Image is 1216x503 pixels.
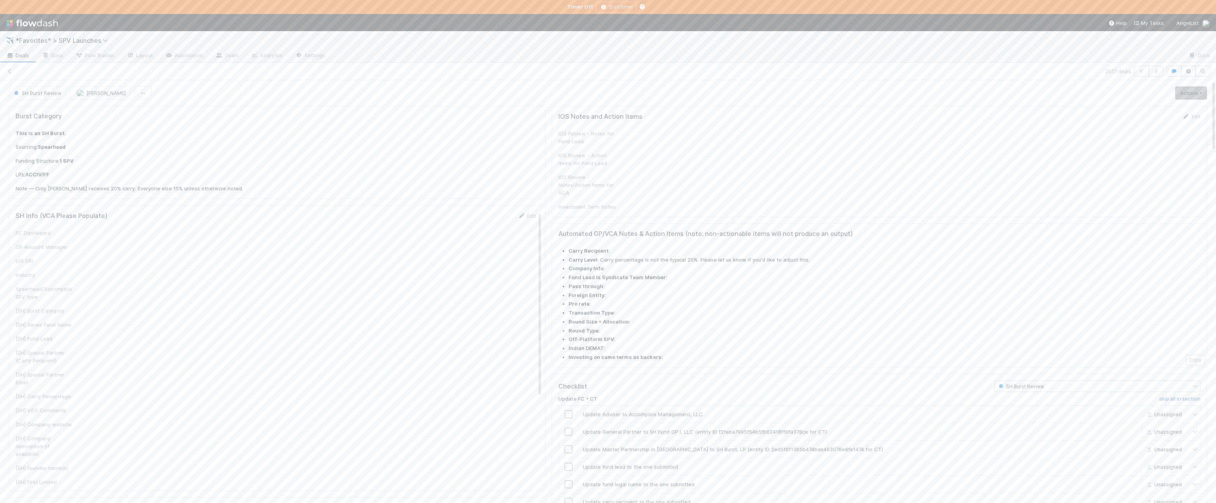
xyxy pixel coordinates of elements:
[558,173,617,197] div: IOS Review - Notes/Action Items for VCA
[16,420,74,428] div: [SH] Company website
[16,37,112,44] span: *Favorites* > SPV Launches
[583,429,827,435] span: Update General Partner to SH Fund GP I, LLC (entity ID f2feba7995f54b5fb62418ff9fa378ce for CT)
[36,50,69,62] a: Data
[16,349,74,364] div: [SH] Special Partner (Carry Recipient)
[6,16,58,30] img: logo-inverted-e16ddd16eac7371096b0.svg
[121,50,159,62] a: Layout
[596,2,637,12] button: Start timer
[69,50,121,62] a: Flow Builder
[558,396,597,402] h6: Update FC + CT
[558,113,642,121] h5: IOS Notes and Action Items
[16,130,66,136] strong: This is an SH Burst.
[569,257,597,263] strong: Carry Level
[569,327,598,334] strong: Round Type
[16,371,74,386] div: [SH] Special Partner Email
[16,335,74,343] div: [SH] Fund Lead
[289,50,331,62] a: Settings
[1175,86,1207,100] a: Actions
[1145,447,1182,452] span: Unassigned
[16,307,74,315] div: [SH] Burst Category
[558,203,617,211] div: Investment Term Notes
[1159,396,1200,402] h6: skip all in section
[16,271,74,279] div: Industry
[245,50,289,62] a: Analytics
[16,321,74,329] div: [SH] Series Fund Name
[9,86,66,100] button: SH Burst Review
[1145,482,1182,487] span: Unassigned
[16,464,74,472] div: [SH] Founder name(s)
[16,157,539,165] p: Funding Structure:
[16,478,74,494] div: [SH] First Limited Partner
[569,283,1200,290] li: :
[569,247,1200,255] li: :
[583,411,703,417] span: Update Adviser to Accomplice Management, LLC
[1133,19,1164,27] a: My Tasks
[1182,113,1200,120] a: Edit
[567,4,593,10] strong: Timer Off
[558,130,617,145] div: IOS Review - Notes for Fund Lead
[70,86,131,100] button: [PERSON_NAME]
[1145,464,1182,470] span: Unassigned
[159,50,209,62] a: Automation
[16,185,539,193] p: Note — Only [PERSON_NAME] receives 20% carry. Everyone else 15% unless otherwise noted.
[38,144,66,150] strong: Spearhead
[558,383,587,390] h5: Checklist
[6,51,30,59] span: Deals
[569,309,1200,317] li: :
[569,336,1200,343] li: :
[209,50,245,62] a: Team
[16,113,539,120] h5: Burst Category
[16,406,74,414] div: [SH] VCA Comments
[1176,20,1199,26] span: AngelList
[569,265,604,271] strong: Company Info
[583,481,695,487] span: Update fund legal name to the one submitted
[569,283,603,289] strong: Pass through
[583,446,883,452] span: Update Master Partnership in [GEOGRAPHIC_DATA] to SH Burst, LP (entity ID 2ed5f611365b474bab46307...
[569,345,604,351] strong: Indian DEMAT
[997,383,1044,389] span: SH Burst Review
[16,171,539,179] p: LPs:
[569,292,604,298] strong: Foreign Entity
[16,392,74,400] div: [SH] Carry Percentage
[569,300,1200,308] li: :
[6,37,14,44] span: ✈️
[569,318,1200,326] li: :
[518,213,536,219] a: Edit
[59,158,73,164] strong: 1 SPV
[1186,355,1205,366] button: Copy
[1108,19,1127,27] div: Help
[569,327,1200,335] li: :
[583,464,678,470] span: Update fund lead to the one submitted
[1202,19,1210,27] img: avatar_b18de8e2-1483-4e81-aa60-0a3d21592880.png
[1106,67,1131,75] span: 2 of 7 deals
[569,274,666,280] strong: Fund Lead is Syndicate Team Member
[86,90,126,96] span: [PERSON_NAME]
[16,434,74,458] div: [SH] Company description (if available)
[25,171,49,178] strong: ACCIV/FF
[569,310,614,316] strong: Transaction Type
[569,354,663,360] strong: Investing on same terms as backers:
[569,256,1200,264] li: : Carry percentage is not the typical 20%. Please let us know if you'd like to adjust this.
[1182,50,1216,62] a: Docs
[569,318,629,325] strong: Round Size = Allocation
[569,336,614,342] strong: Off-Platform SPV
[1145,429,1182,435] span: Unassigned
[558,230,1200,238] h5: Automated GP/VCA Notes & Action Items (note: non-actionable items will not produce an output)
[12,90,61,96] span: SH Burst Review
[569,292,1200,299] li: :
[1145,412,1182,417] span: Unassigned
[569,301,590,307] strong: Pro rata
[1159,396,1200,405] a: skip all in section
[16,257,74,265] div: IOS DRI
[1133,20,1164,26] span: My Tasks
[558,151,617,167] div: IOS Review - Action Items for Fund Lead
[16,285,74,301] div: Spearhead/Accomplice SPV type
[75,51,114,59] span: Flow Builder
[569,265,1200,273] li: :
[569,345,1200,352] li: :
[76,89,84,97] img: avatar_b18de8e2-1483-4e81-aa60-0a3d21592880.png
[16,143,539,151] p: Sourcing:
[16,212,107,220] h5: SH Info (VCA Please Populate)
[569,274,1200,281] li: :
[16,243,74,251] div: GP Account Manager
